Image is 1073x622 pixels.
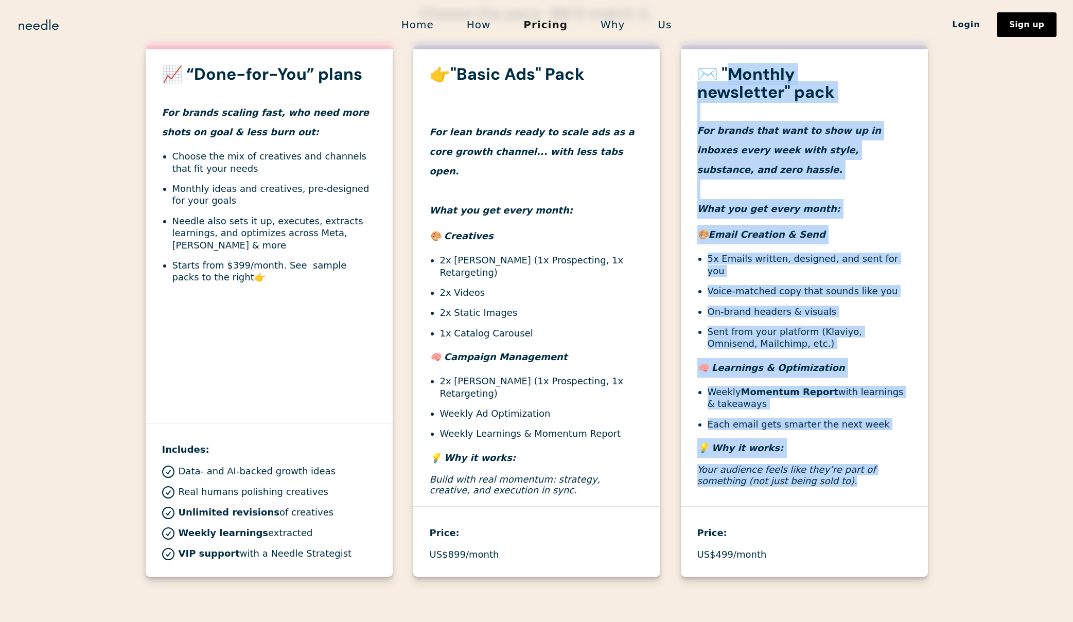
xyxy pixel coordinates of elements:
[172,150,376,174] li: Choose the mix of creatives and channels that fit your needs
[697,125,882,214] em: For brands that want to show up in inboxes every week with style, substance, and zero hassle. Wha...
[708,326,911,350] li: Sent from your platform (Klaviyo, Omnisend, Mailchimp, etc.)
[697,362,845,373] em: 🧠 Learnings & Optimization
[440,407,644,419] li: Weekly Ad Optimization
[697,65,911,101] h3: ✉️ "Monthly newsletter" pack
[179,548,352,559] p: with a Needle Strategist
[440,307,644,318] li: 2x Static Images
[507,14,584,35] a: Pricing
[584,14,641,35] a: Why
[179,527,269,538] strong: Weekly learnings
[172,259,376,283] li: Starts from $399/month. See sample packs to the right
[179,507,334,518] p: of creatives
[162,107,370,137] em: For brands scaling fast, who need more shots on goal & less burn out:
[162,440,376,459] h4: Includes:
[440,375,644,399] li: 2x [PERSON_NAME] (1x Prospecting, 1x Retargeting)
[179,527,313,539] p: extracted
[708,418,911,430] li: Each email gets smarter the next week
[179,548,240,559] strong: VIP support
[697,464,876,486] em: Your audience feels like they’re part of something (not just being sold to).
[430,230,494,241] em: 🎨 Creatives
[936,16,997,33] a: Login
[179,466,336,477] p: Data- and AI-backed growth ideas
[708,306,911,317] li: On-brand headers & visuals
[430,452,516,463] em: 💡 Why it works:
[440,254,644,278] li: 2x [PERSON_NAME] (1x Prospecting, 1x Retargeting)
[709,229,825,240] em: Email Creation & Send
[179,507,279,518] strong: Unlimited revisions
[741,386,838,397] strong: Momentum Report
[172,183,376,207] li: Monthly ideas and creatives, pre-designed for your goals
[162,65,376,83] h3: 📈 “Done-for-You” plans
[430,474,601,496] em: Build with real momentum: strategy, creative, and execution in sync.
[641,14,688,35] a: Us
[1009,21,1044,29] div: Sign up
[450,14,507,35] a: How
[254,272,266,282] strong: 👉
[385,14,450,35] a: Home
[697,442,784,453] em: 💡 Why it works:
[440,287,644,298] li: 2x Videos
[430,63,585,85] strong: 👉"Basic Ads" Pack
[440,428,644,439] li: Weekly Learnings & Momentum Report
[172,215,376,251] li: Needle also sets it up, executes, extracts learnings, and optimizes across Meta, [PERSON_NAME] & ...
[430,549,499,560] p: US$899/month
[708,285,911,297] li: Voice-matched copy that sounds like you
[440,327,644,339] li: 1x Catalog Carousel
[997,12,1057,37] a: Sign up
[708,386,911,410] li: Weekly with learnings & takeaways
[430,351,568,362] em: 🧠 Campaign Management
[708,253,911,277] li: 5x Emails written, designed, and sent for you
[179,486,328,497] p: Real humans polishing creatives
[697,229,709,240] em: 🎨
[697,523,911,543] h4: Price:
[697,549,767,560] p: US$499/month
[430,523,644,543] h4: Price:
[430,127,635,216] em: For lean brands ready to scale ads as a core growth channel... with less tabs open. What you get ...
